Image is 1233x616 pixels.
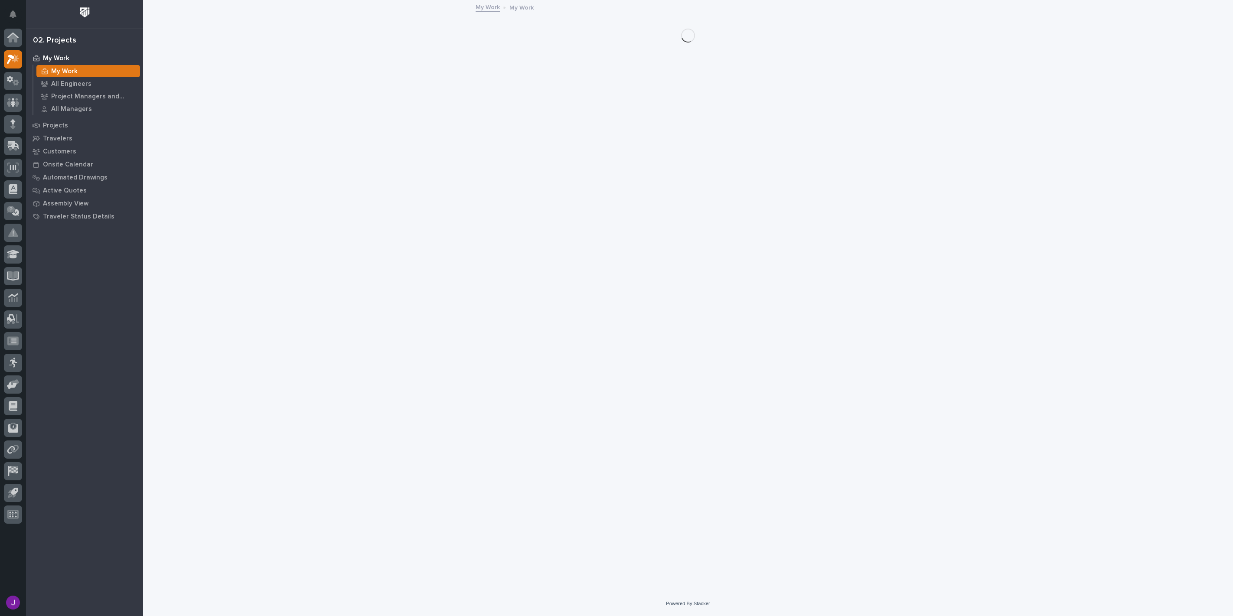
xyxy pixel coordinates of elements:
[26,52,143,65] a: My Work
[51,105,92,113] p: All Managers
[26,171,143,184] a: Automated Drawings
[509,2,534,12] p: My Work
[26,132,143,145] a: Travelers
[33,90,143,102] a: Project Managers and Engineers
[43,55,69,62] p: My Work
[51,93,137,101] p: Project Managers and Engineers
[26,145,143,158] a: Customers
[26,158,143,171] a: Onsite Calendar
[43,135,72,143] p: Travelers
[33,36,76,46] div: 02. Projects
[43,161,93,169] p: Onsite Calendar
[43,200,88,208] p: Assembly View
[26,210,143,223] a: Traveler Status Details
[43,122,68,130] p: Projects
[26,197,143,210] a: Assembly View
[4,593,22,612] button: users-avatar
[33,65,143,77] a: My Work
[476,2,500,12] a: My Work
[26,184,143,197] a: Active Quotes
[77,4,93,20] img: Workspace Logo
[33,103,143,115] a: All Managers
[43,213,114,221] p: Traveler Status Details
[43,187,87,195] p: Active Quotes
[51,80,91,88] p: All Engineers
[666,601,710,606] a: Powered By Stacker
[4,5,22,23] button: Notifications
[43,148,76,156] p: Customers
[26,119,143,132] a: Projects
[33,78,143,90] a: All Engineers
[51,68,78,75] p: My Work
[43,174,108,182] p: Automated Drawings
[11,10,22,24] div: Notifications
